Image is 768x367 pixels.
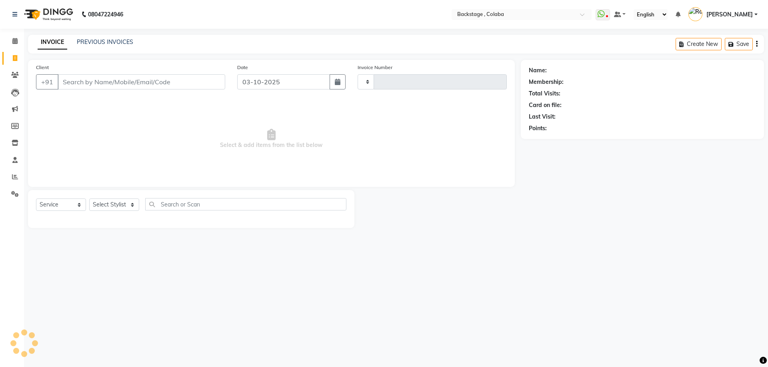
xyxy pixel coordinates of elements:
[529,66,547,75] div: Name:
[58,74,225,89] input: Search by Name/Mobile/Email/Code
[529,78,564,86] div: Membership:
[20,3,75,26] img: logo
[38,35,67,50] a: INVOICE
[237,64,248,71] label: Date
[36,74,58,89] button: +91
[529,124,547,133] div: Points:
[529,113,556,121] div: Last Visit:
[529,89,560,98] div: Total Visits:
[676,38,722,50] button: Create New
[688,7,702,21] img: Rashmi Banerjee
[706,10,753,19] span: [PERSON_NAME]
[36,64,49,71] label: Client
[36,99,507,179] span: Select & add items from the list below
[88,3,123,26] b: 08047224946
[529,101,562,109] div: Card on file:
[77,38,133,46] a: PREVIOUS INVOICES
[725,38,753,50] button: Save
[358,64,392,71] label: Invoice Number
[145,198,346,210] input: Search or Scan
